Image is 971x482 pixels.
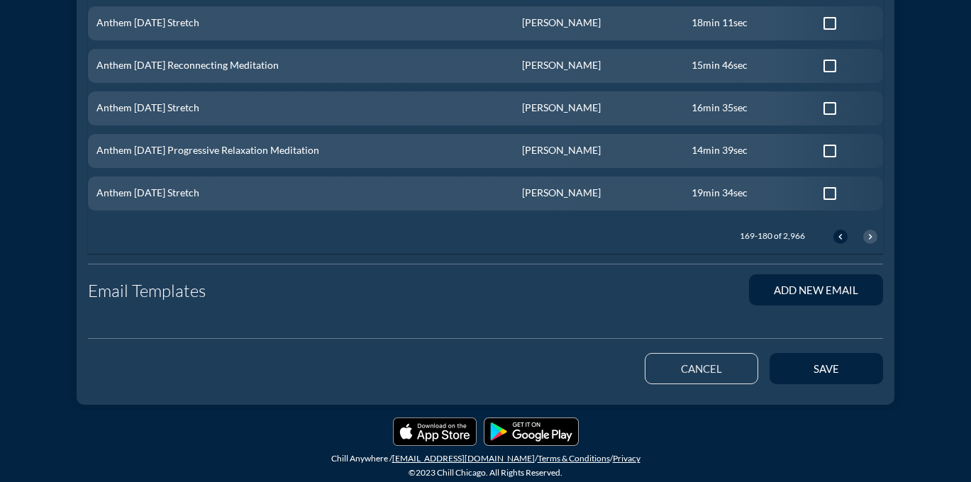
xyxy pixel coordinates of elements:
button: Add New Email [749,274,883,306]
div: Add New Email [774,284,858,296]
button: Next page [863,230,877,244]
div: save [794,362,858,375]
a: Privacy [613,453,640,464]
td: 15min 46sec [683,49,813,83]
td: Anthem [DATE] Stretch [88,6,514,40]
a: [EMAIL_ADDRESS][DOMAIN_NAME] [392,453,535,464]
div: 169-180 of 2,966 [740,231,805,241]
button: save [770,353,883,384]
a: Terms & Conditions [538,453,610,464]
td: [PERSON_NAME] [514,134,683,168]
td: Anthem [DATE] Progressive Relaxation Meditation [88,134,514,168]
td: Anthem [DATE] Stretch [88,91,514,125]
div: Chill Anywhere / / / ©2023 Chill Chicago. All Rights Reserved. [4,452,967,478]
td: [PERSON_NAME] [514,49,683,83]
button: cancel [645,353,758,384]
td: Anthem [DATE] Stretch [88,176,514,211]
img: Applestore [393,417,477,446]
div: cancel [670,362,733,375]
td: 19min 34sec [683,176,813,211]
h5: Email Templates [88,281,480,301]
td: [PERSON_NAME] [514,176,683,211]
td: 18min 11sec [683,6,813,40]
td: [PERSON_NAME] [514,6,683,40]
i: chevron_left [835,231,846,242]
td: Anthem [DATE] Reconnecting Meditation [88,49,514,83]
td: [PERSON_NAME] [514,91,683,125]
button: Previous page [833,230,848,244]
i: chevron_right [865,231,876,242]
img: Playmarket [484,417,579,446]
td: 16min 35sec [683,91,813,125]
td: 14min 39sec [683,134,813,168]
